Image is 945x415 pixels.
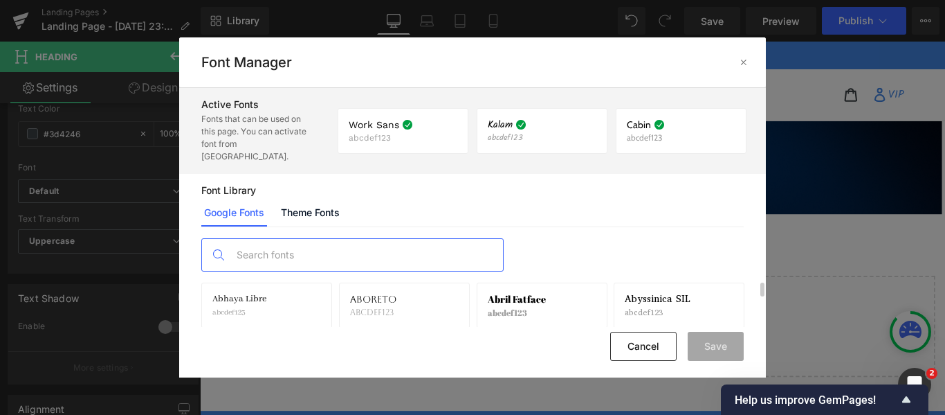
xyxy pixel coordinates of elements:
[201,54,292,71] h2: Font Manager
[488,133,526,143] p: abcdef123
[349,119,399,130] span: Work Sans
[201,185,744,196] p: Font Library
[356,50,405,71] span: Examples
[416,48,503,71] a: Submit Forms
[288,296,413,324] a: Explore Blocks
[898,368,931,401] iframe: Intercom live chat
[627,133,665,143] p: abcdef123
[201,113,309,163] p: Fonts that can be used on this page. You can activate font from [GEOGRAPHIC_DATA].
[38,53,163,68] img: Viral Ecom Adz
[368,145,469,168] span: Introducing
[488,294,546,305] span: Abril Fatface
[735,391,915,408] button: Show survey - Help us improve GemPages!
[749,44,799,76] a: VIP
[14,165,823,194] h1: Your heading text goes here
[273,48,345,71] button: Packages
[424,296,549,324] a: Add Single Section
[515,50,558,71] span: Join VIP
[201,199,267,227] a: Google Fonts
[350,308,399,317] p: abcdef123
[33,335,804,344] p: or Drag & Drop elements from left sidebar
[508,48,565,71] a: Join VIP
[488,119,513,130] span: Kalam
[212,294,266,305] span: Abhaya Libre
[926,368,937,379] span: 2
[201,99,259,110] span: Active Fonts
[350,294,396,305] span: Aboreto
[423,50,496,71] span: Submit Forms
[688,332,744,361] button: Save
[625,308,692,317] p: abcdef123
[349,133,413,143] p: abcdef123
[735,394,898,407] span: Help us improve GemPages!
[627,119,651,130] span: Cabin
[279,50,326,71] span: Packages
[212,308,269,317] p: abcdef123
[625,294,690,305] span: Abyssinica SIL
[610,332,677,361] button: Cancel
[278,199,342,227] a: Theme Fonts
[488,308,549,317] p: abcdef123
[349,48,412,71] a: Examples
[230,239,503,271] input: Search fonts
